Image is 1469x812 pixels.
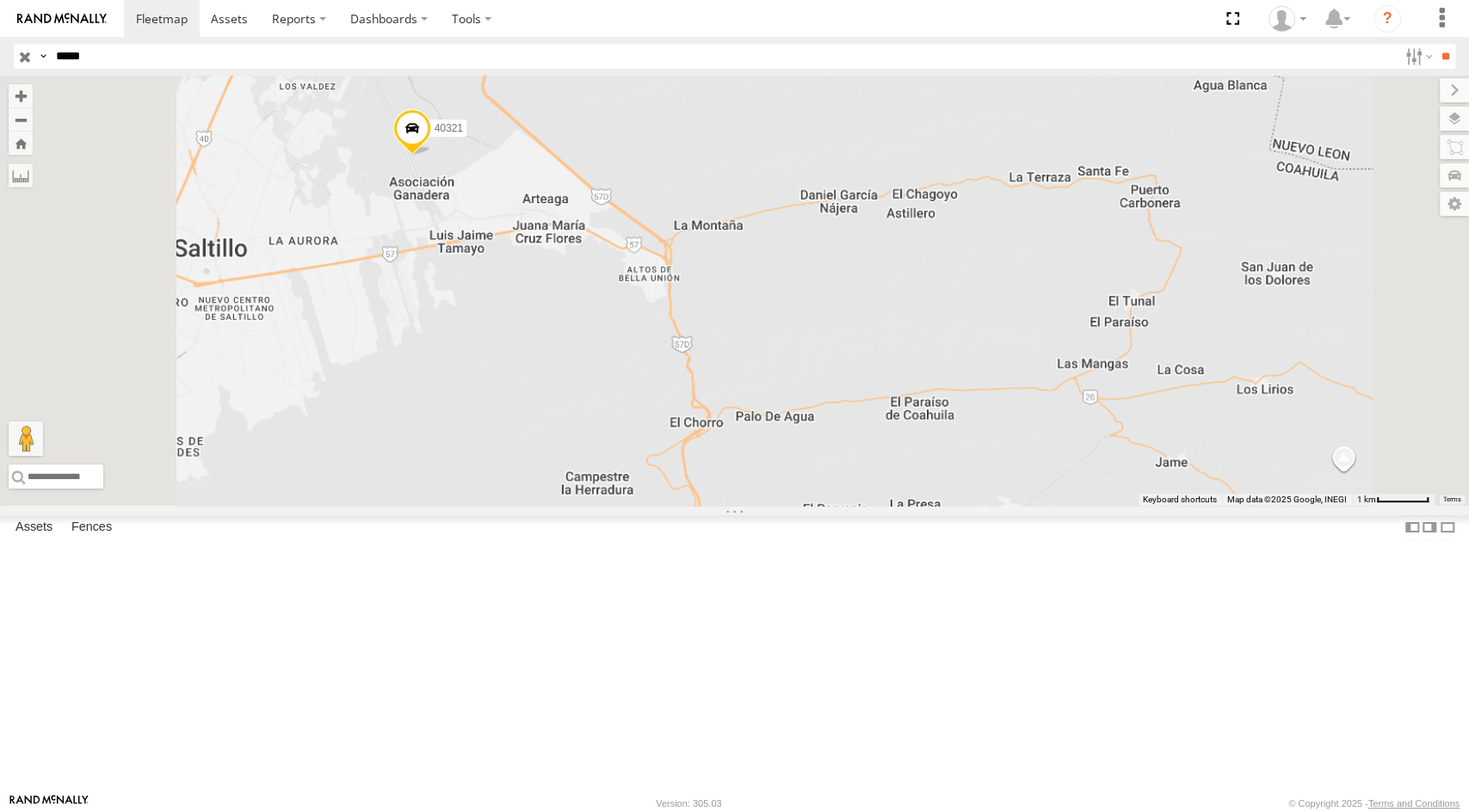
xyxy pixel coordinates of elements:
[1440,192,1469,216] label: Map Settings
[1227,495,1347,504] span: Map data ©2025 Google, INEGI
[9,108,33,132] button: Zoom out
[1262,6,1312,32] div: Juan Oropeza
[656,798,721,809] div: Version: 305.03
[1357,495,1376,504] span: 1 km
[1439,515,1456,540] label: Hide Summary Table
[9,421,43,456] button: Drag Pegman onto the map to open Street View
[17,13,107,25] img: rand-logo.svg
[1288,798,1460,809] div: © Copyright 2025 -
[9,163,33,188] label: Measure
[7,515,61,539] label: Assets
[1421,515,1438,540] label: Dock Summary Table to the Right
[1368,798,1460,809] a: Terms and Conditions
[9,132,33,155] button: Zoom Home
[1352,494,1435,506] button: Map Scale: 1 km per 58 pixels
[9,795,89,812] a: Visit our Website
[1404,515,1421,540] label: Dock Summary Table to the Left
[1373,5,1401,33] i: ?
[1143,494,1217,506] button: Keyboard shortcuts
[1398,44,1435,69] label: Search Filter Options
[434,123,462,135] span: 40321
[9,84,33,108] button: Zoom in
[36,44,50,69] label: Search Query
[1443,496,1461,503] a: Terms
[63,515,120,539] label: Fences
